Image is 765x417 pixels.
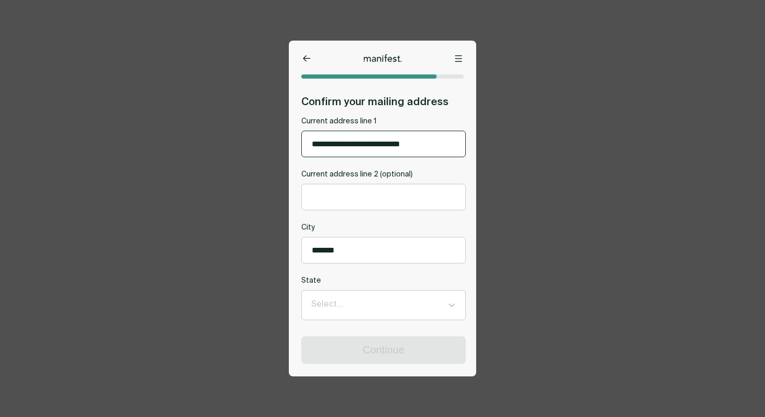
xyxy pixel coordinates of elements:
label: State [301,276,466,286]
label: City [301,223,466,233]
label: Current address line 1 [301,117,466,127]
label: Current address line 2 (optional) [301,170,466,180]
h2: Confirm your mailing address [301,95,466,108]
button: Continue [302,337,465,363]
